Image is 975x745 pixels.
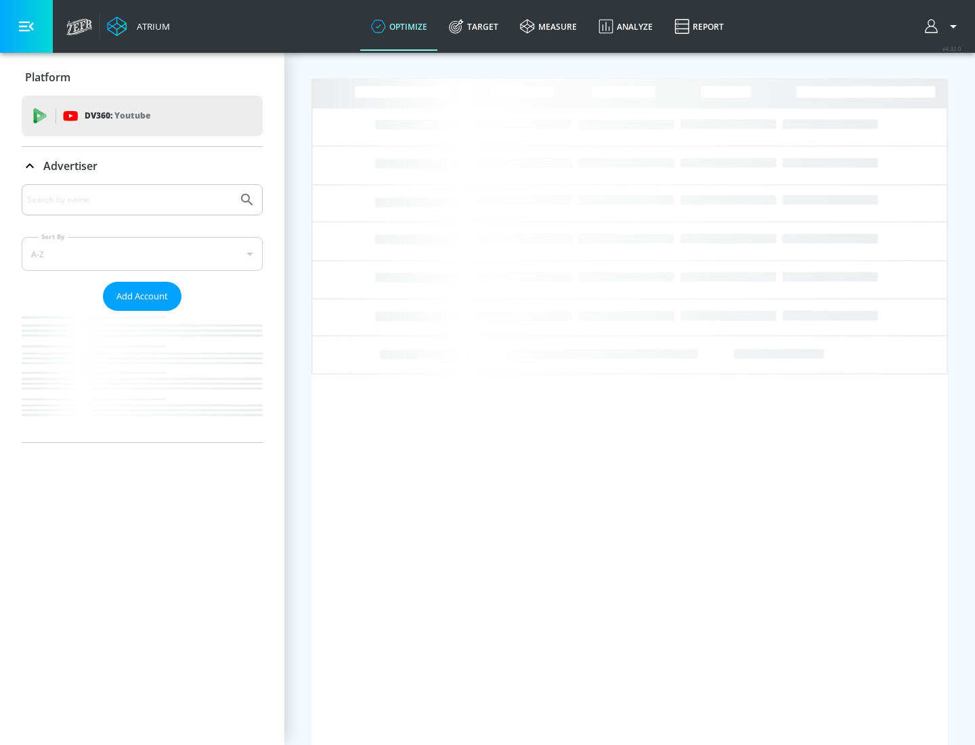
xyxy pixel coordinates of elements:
a: optimize [360,2,438,51]
a: Report [664,2,735,51]
input: Search by name [27,191,232,209]
div: Atrium [131,20,170,33]
div: Platform [22,58,263,96]
nav: list of Advertiser [22,311,263,442]
a: measure [509,2,588,51]
div: DV360: Youtube [22,95,263,136]
div: Advertiser [22,147,263,185]
a: Target [438,2,509,51]
p: Youtube [114,108,150,123]
span: v 4.32.0 [942,45,961,52]
a: Analyze [588,2,664,51]
p: Advertiser [43,158,97,173]
div: Advertiser [22,184,263,442]
span: Add Account [116,289,168,304]
div: A-Z [22,237,263,271]
button: Add Account [103,282,181,311]
label: Sort By [39,232,68,241]
p: DV360: [85,108,150,123]
a: Atrium [107,16,170,37]
p: Platform [25,70,70,85]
